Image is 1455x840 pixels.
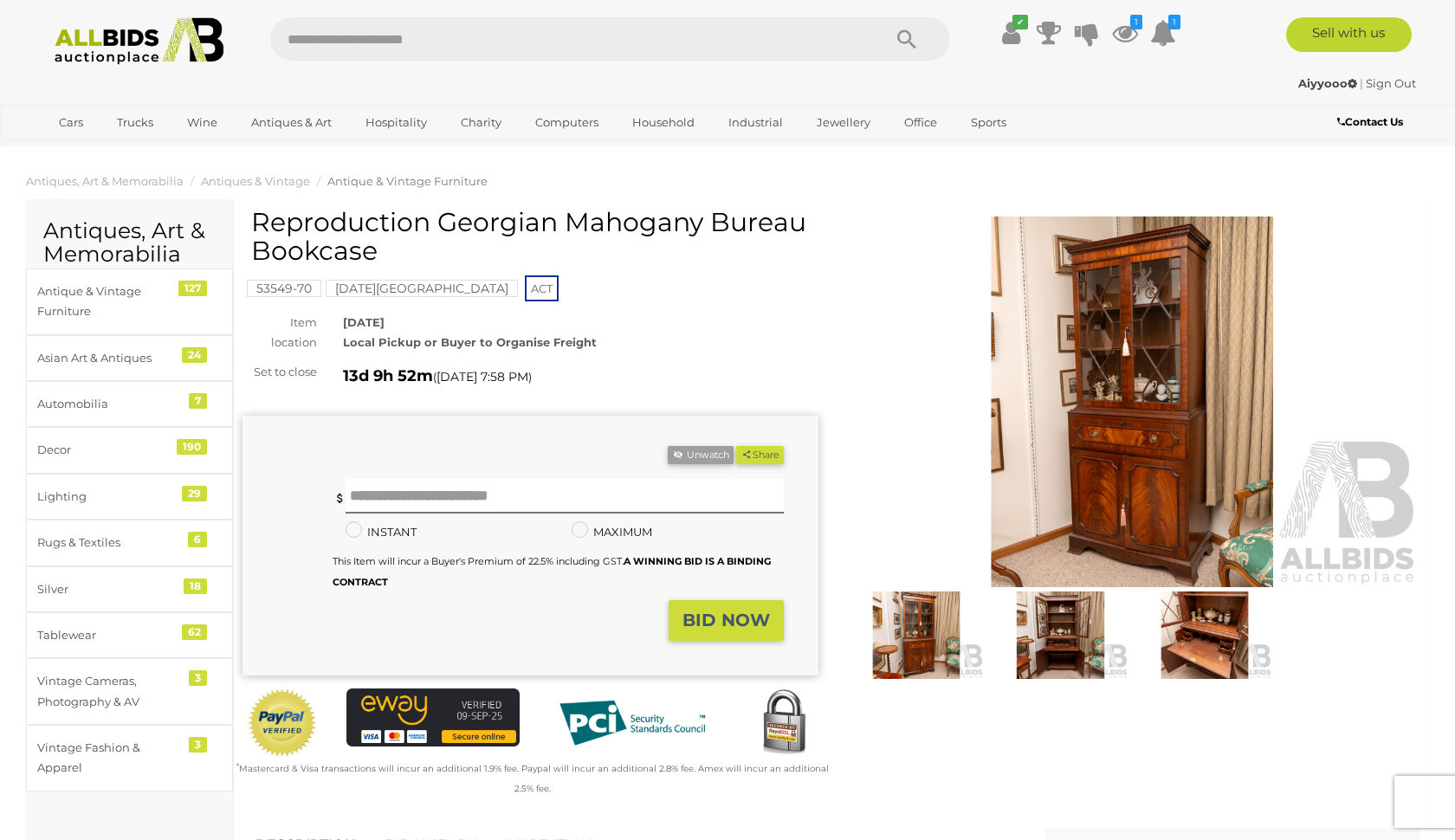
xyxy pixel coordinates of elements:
[189,393,207,409] div: 7
[343,366,433,385] strong: 13d 9h 52m
[863,17,950,61] button: Search
[45,17,233,65] img: Allbids.com.au
[1360,76,1363,90] span: |
[189,670,207,686] div: 3
[37,738,180,779] div: Vintage Fashion & Apparel
[37,487,180,507] div: Lighting
[37,671,180,712] div: Vintage Cameras, Photography & AV
[26,174,184,188] a: Antiques, Art & Memorabilia
[893,108,948,137] a: Office
[178,281,207,296] div: 127
[668,446,734,464] li: Unwatch this item
[433,370,532,384] span: ( )
[184,578,207,594] div: 18
[26,658,233,725] a: Vintage Cameras, Photography & AV 3
[572,522,652,542] label: MAXIMUM
[1337,113,1407,132] a: Contact Us
[177,439,207,455] div: 190
[343,315,385,329] strong: [DATE]
[230,313,330,353] div: Item location
[1012,15,1028,29] i: ✔
[1298,76,1357,90] strong: Aiyyooo
[668,446,734,464] button: Unwatch
[26,520,233,565] a: Rugs & Textiles 6
[1337,115,1403,128] b: Contact Us
[343,335,597,349] strong: Local Pickup or Buyer to Organise Freight
[182,624,207,640] div: 62
[37,281,180,322] div: Antique & Vintage Furniture
[1150,17,1176,48] a: 1
[1168,15,1180,29] i: 1
[182,486,207,501] div: 29
[524,108,610,137] a: Computers
[26,474,233,520] a: Lighting 29
[236,763,829,794] small: Mastercard & Visa transactions will incur an additional 1.9% fee. Paypal will incur an additional...
[621,108,706,137] a: Household
[844,216,1420,588] img: Reproduction Georgian Mahogany Bureau Bookcase
[525,275,559,301] span: ACT
[326,281,518,295] a: [DATE][GEOGRAPHIC_DATA]
[326,280,518,297] mark: [DATE][GEOGRAPHIC_DATA]
[346,688,520,746] img: eWAY Payment Gateway
[960,108,1018,137] a: Sports
[201,174,310,188] a: Antiques & Vintage
[1130,15,1142,29] i: 1
[998,17,1024,48] a: ✔
[37,625,180,645] div: Tablewear
[346,522,417,542] label: INSTANT
[26,427,233,473] a: Decor 190
[736,446,784,464] button: Share
[546,688,719,758] img: PCI DSS compliant
[669,600,784,641] button: BID NOW
[176,108,229,137] a: Wine
[1298,76,1360,90] a: Aiyyooo
[682,610,770,630] strong: BID NOW
[37,440,180,460] div: Decor
[48,137,193,165] a: [GEOGRAPHIC_DATA]
[449,108,513,137] a: Charity
[189,737,207,753] div: 3
[247,280,321,297] mark: 53549-70
[436,369,528,384] span: [DATE] 7:58 PM
[48,108,94,137] a: Cars
[182,347,207,363] div: 24
[230,362,330,382] div: Set to close
[37,533,180,552] div: Rugs & Textiles
[749,688,818,758] img: Secured by Rapid SSL
[354,108,438,137] a: Hospitality
[26,566,233,612] a: Silver 18
[251,208,814,265] h1: Reproduction Georgian Mahogany Bureau Bookcase
[37,579,180,599] div: Silver
[26,335,233,381] a: Asian Art & Antiques 24
[333,555,771,587] small: This Item will incur a Buyer's Premium of 22.5% including GST.
[717,108,794,137] a: Industrial
[37,394,180,414] div: Automobilia
[106,108,165,137] a: Trucks
[1137,591,1272,679] img: Reproduction Georgian Mahogany Bureau Bookcase
[993,591,1128,679] img: Reproduction Georgian Mahogany Bureau Bookcase
[805,108,882,137] a: Jewellery
[1112,17,1138,48] a: 1
[26,725,233,792] a: Vintage Fashion & Apparel 3
[37,348,180,368] div: Asian Art & Antiques
[1286,17,1412,52] a: Sell with us
[188,532,207,547] div: 6
[26,268,233,335] a: Antique & Vintage Furniture 127
[240,108,343,137] a: Antiques & Art
[43,219,216,267] h2: Antiques, Art & Memorabilia
[247,281,321,295] a: 53549-70
[26,612,233,658] a: Tablewear 62
[327,174,488,188] a: Antique & Vintage Furniture
[849,591,984,679] img: Reproduction Georgian Mahogany Bureau Bookcase
[1366,76,1416,90] a: Sign Out
[247,688,318,758] img: Official PayPal Seal
[26,381,233,427] a: Automobilia 7
[333,555,771,587] b: A WINNING BID IS A BINDING CONTRACT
